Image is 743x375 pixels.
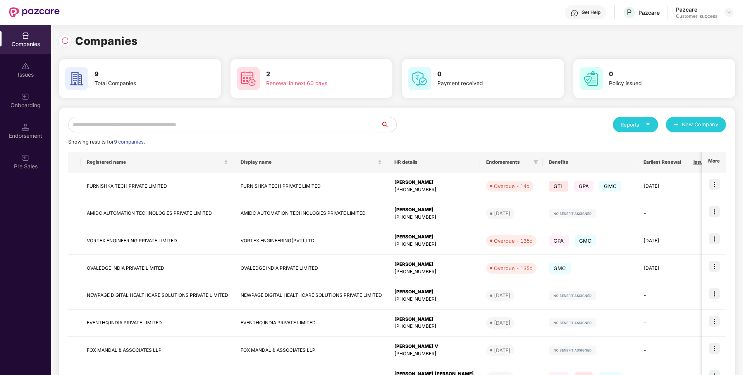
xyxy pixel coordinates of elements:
span: New Company [682,121,719,128]
img: svg+xml;base64,PHN2ZyB4bWxucz0iaHR0cDovL3d3dy53My5vcmcvMjAwMC9zdmciIHdpZHRoPSI2MCIgaGVpZ2h0PSI2MC... [65,67,88,90]
img: icon [709,343,720,354]
div: 0 [693,319,714,327]
span: GPA [549,235,569,246]
img: icon [709,316,720,327]
span: Showing results for [68,139,145,145]
img: svg+xml;base64,PHN2ZyB4bWxucz0iaHR0cDovL3d3dy53My5vcmcvMjAwMC9zdmciIHdpZHRoPSIxMjIiIGhlaWdodD0iMj... [549,209,596,218]
td: NEWPAGE DIGITAL HEALTHCARE SOLUTIONS PRIVATE LIMITED [81,282,234,310]
div: Total Companies [95,79,192,88]
img: New Pazcare Logo [9,7,60,17]
div: [PERSON_NAME] [394,179,474,186]
div: [DATE] [494,319,511,327]
th: Benefits [543,152,637,173]
span: filter [532,158,540,167]
div: Customer_success [676,13,717,19]
span: GTL [549,181,568,192]
td: AMIDC AUTOMATION TECHNOLOGIES PRIVATE LIMITED [234,200,388,228]
span: Issues [693,159,709,165]
h1: Companies [75,33,138,50]
th: Issues [687,152,721,173]
img: svg+xml;base64,PHN2ZyB4bWxucz0iaHR0cDovL3d3dy53My5vcmcvMjAwMC9zdmciIHdpZHRoPSIxMjIiIGhlaWdodD0iMj... [549,318,596,327]
td: OVALEDGE INDIA PRIVATE LIMITED [234,255,388,282]
td: FOX MANDAL & ASSOCIATES LLP [234,337,388,364]
td: - [637,337,687,364]
img: icon [709,261,720,272]
th: Earliest Renewal [637,152,687,173]
h3: 0 [437,69,535,79]
div: [PHONE_NUMBER] [394,350,474,358]
h3: 2 [266,69,364,79]
img: svg+xml;base64,PHN2ZyB3aWR0aD0iMjAiIGhlaWdodD0iMjAiIHZpZXdCb3g9IjAgMCAyMCAyMCIgZmlsbD0ibm9uZSIgeG... [22,93,29,101]
span: Registered name [87,159,222,165]
span: GMC [574,235,597,246]
h3: 0 [609,69,707,79]
span: search [380,122,396,128]
img: svg+xml;base64,PHN2ZyB4bWxucz0iaHR0cDovL3d3dy53My5vcmcvMjAwMC9zdmciIHdpZHRoPSI2MCIgaGVpZ2h0PSI2MC... [408,67,431,90]
div: Overdue - 135d [494,264,533,272]
td: VORTEX ENGINEERING PRIVATE LIMITED [81,227,234,255]
th: More [702,152,726,173]
div: 0 [693,292,714,299]
div: [PERSON_NAME] [394,233,474,241]
td: [DATE] [637,227,687,255]
img: svg+xml;base64,PHN2ZyBpZD0iSGVscC0zMngzMiIgeG1sbnM9Imh0dHA6Ly93d3cudzMub3JnLzIwMDAvc3ZnIiB3aWR0aD... [571,9,578,17]
div: Pazcare [638,9,660,16]
div: 0 [693,237,714,245]
div: [DATE] [494,291,511,299]
th: HR details [388,152,480,173]
div: [PHONE_NUMBER] [394,241,474,248]
div: 0 [693,265,714,272]
img: icon [709,288,720,299]
div: Renewal in next 60 days [266,79,364,88]
td: EVENTHQ INDIA PRIVATE LIMITED [81,310,234,337]
td: [DATE] [637,173,687,200]
img: svg+xml;base64,PHN2ZyB3aWR0aD0iMTQuNSIgaGVpZ2h0PSIxNC41IiB2aWV3Qm94PSIwIDAgMTYgMTYiIGZpbGw9Im5vbm... [22,123,29,131]
div: [PHONE_NUMBER] [394,214,474,221]
img: svg+xml;base64,PHN2ZyBpZD0iRHJvcGRvd24tMzJ4MzIiIHhtbG5zPSJodHRwOi8vd3d3LnczLm9yZy8yMDAwL3N2ZyIgd2... [726,9,732,15]
th: Display name [234,152,388,173]
td: - [637,310,687,337]
td: AMIDC AUTOMATION TECHNOLOGIES PRIVATE LIMITED [81,200,234,228]
div: Payment received [437,79,535,88]
span: Endorsements [486,159,530,165]
button: search [380,117,397,132]
span: GMC [599,181,621,192]
span: Display name [241,159,376,165]
img: svg+xml;base64,PHN2ZyB4bWxucz0iaHR0cDovL3d3dy53My5vcmcvMjAwMC9zdmciIHdpZHRoPSI2MCIgaGVpZ2h0PSI2MC... [237,67,260,90]
div: Get Help [581,9,600,15]
img: svg+xml;base64,PHN2ZyBpZD0iSXNzdWVzX2Rpc2FibGVkIiB4bWxucz0iaHR0cDovL3d3dy53My5vcmcvMjAwMC9zdmciIH... [22,62,29,70]
div: Pazcare [676,6,717,13]
div: 0 [693,183,714,190]
img: icon [709,233,720,244]
div: Reports [621,121,650,128]
div: [PHONE_NUMBER] [394,268,474,276]
h3: 9 [95,69,192,79]
img: svg+xml;base64,PHN2ZyB4bWxucz0iaHR0cDovL3d3dy53My5vcmcvMjAwMC9zdmciIHdpZHRoPSI2MCIgaGVpZ2h0PSI2MC... [580,67,603,90]
span: caret-down [645,122,650,127]
img: svg+xml;base64,PHN2ZyB4bWxucz0iaHR0cDovL3d3dy53My5vcmcvMjAwMC9zdmciIHdpZHRoPSIxMjIiIGhlaWdodD0iMj... [549,346,596,355]
span: P [627,8,632,17]
div: [PHONE_NUMBER] [394,186,474,193]
td: VORTEX ENGINEERING(PVT) LTD. [234,227,388,255]
img: icon [709,179,720,190]
img: svg+xml;base64,PHN2ZyB4bWxucz0iaHR0cDovL3d3dy53My5vcmcvMjAwMC9zdmciIHdpZHRoPSIxMjIiIGhlaWdodD0iMj... [549,291,596,300]
span: filter [533,160,538,164]
div: [PERSON_NAME] V [394,343,474,350]
td: EVENTHQ INDIA PRIVATE LIMITED [234,310,388,337]
td: FOX MANDAL & ASSOCIATES LLP [81,337,234,364]
td: NEWPAGE DIGITAL HEALTHCARE SOLUTIONS PRIVATE LIMITED [234,282,388,310]
span: GMC [549,263,571,274]
td: FURNISHKA TECH PRIVATE LIMITED [234,173,388,200]
div: [PERSON_NAME] [394,261,474,268]
img: icon [709,206,720,217]
td: - [637,200,687,228]
div: [PHONE_NUMBER] [394,323,474,330]
div: Overdue - 135d [494,237,533,245]
div: [PERSON_NAME] [394,316,474,323]
img: svg+xml;base64,PHN2ZyB3aWR0aD0iMjAiIGhlaWdodD0iMjAiIHZpZXdCb3g9IjAgMCAyMCAyMCIgZmlsbD0ibm9uZSIgeG... [22,154,29,162]
span: 9 companies. [114,139,145,145]
span: plus [674,122,679,128]
span: GPA [574,181,594,192]
div: Policy issued [609,79,707,88]
td: OVALEDGE INDIA PRIVATE LIMITED [81,255,234,282]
